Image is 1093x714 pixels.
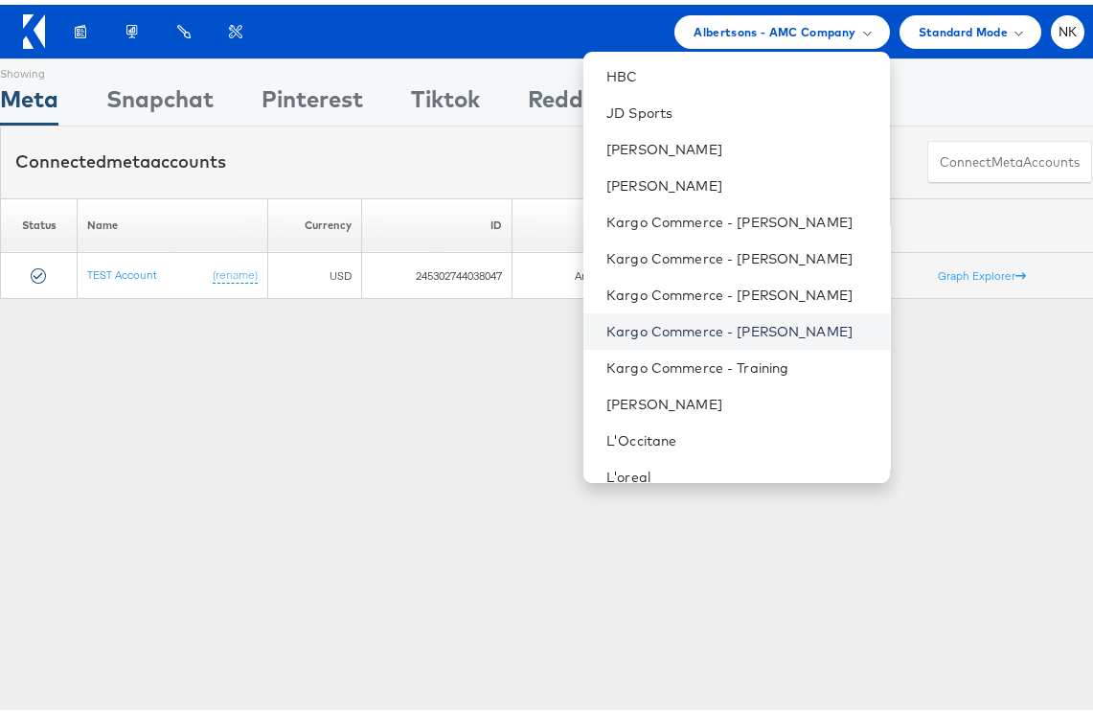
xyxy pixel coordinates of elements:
[606,354,874,373] a: Kargo Commerce - Training
[1,194,78,248] th: Status
[1059,21,1078,34] span: NK
[606,281,874,300] a: Kargo Commerce - [PERSON_NAME]
[362,248,512,294] td: 245302744038047
[606,172,874,191] a: [PERSON_NAME]
[606,390,874,409] a: [PERSON_NAME]
[362,194,512,248] th: ID
[606,99,874,118] a: JD Sports
[991,149,1023,167] span: meta
[411,78,480,121] div: Tiktok
[512,248,695,294] td: America/Los_Angeles
[938,264,1026,278] a: Graph Explorer
[606,317,874,336] a: Kargo Commerce - [PERSON_NAME]
[606,426,874,446] a: L'Occitane
[262,78,363,121] div: Pinterest
[927,136,1092,179] button: ConnectmetaAccounts
[694,17,855,37] span: Albertsons - AMC Company
[606,208,874,227] a: Kargo Commerce - [PERSON_NAME]
[267,248,362,294] td: USD
[213,263,258,279] a: (rename)
[15,145,226,170] div: Connected accounts
[106,78,214,121] div: Snapchat
[606,463,874,482] a: L'oreal
[528,78,600,121] div: Reddit
[606,135,874,154] a: [PERSON_NAME]
[919,17,1008,37] span: Standard Mode
[106,146,150,168] span: meta
[606,62,874,81] a: HBC
[512,194,695,248] th: Timezone
[78,194,268,248] th: Name
[267,194,362,248] th: Currency
[606,244,874,264] a: Kargo Commerce - [PERSON_NAME]
[87,263,157,277] a: TEST Account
